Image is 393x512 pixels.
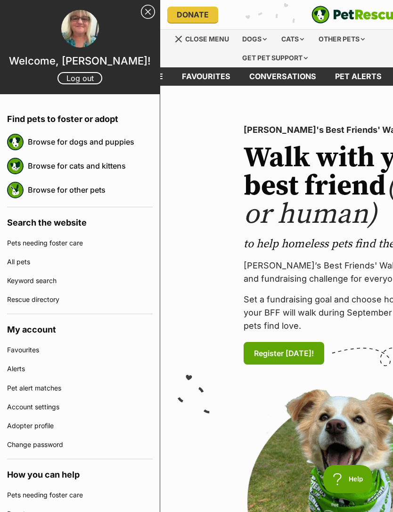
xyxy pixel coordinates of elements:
a: Menu [174,30,236,47]
a: Close Sidebar [141,5,155,19]
a: Register [DATE]! [244,342,324,365]
a: Log out [57,72,102,84]
iframe: Help Scout Beacon - Open [323,465,374,493]
a: All pets [7,252,153,271]
span: Register [DATE]! [254,348,314,359]
div: Cats [275,30,311,49]
a: Keyword search [7,271,153,290]
h4: Find pets to foster or adopt [7,104,153,130]
img: profile image [61,10,99,48]
a: conversations [240,67,326,86]
div: Other pets [312,30,371,49]
a: Change password [7,435,153,454]
a: Pet alerts [326,67,391,86]
a: Pets needing foster care [7,234,153,252]
a: Pet alert matches [7,379,153,398]
span: Close menu [185,35,229,43]
img: petrescue logo [7,182,24,198]
a: Favourites [7,341,153,359]
img: petrescue logo [7,158,24,174]
h4: My account [7,314,153,341]
a: Pets needing foster care [7,486,153,504]
a: Favourites [172,67,240,86]
img: petrescue logo [7,134,24,150]
a: Browse for dogs and puppies [28,132,153,152]
div: Dogs [236,30,273,49]
a: Browse for cats and kittens [28,156,153,176]
div: Get pet support [236,49,314,67]
a: Donate [167,7,218,23]
a: Rescue directory [7,290,153,309]
a: Alerts [7,359,153,378]
h4: Search the website [7,207,153,234]
a: Browse for other pets [28,180,153,200]
a: Account settings [7,398,153,416]
h4: How you can help [7,459,153,486]
a: Adopter profile [7,416,153,435]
